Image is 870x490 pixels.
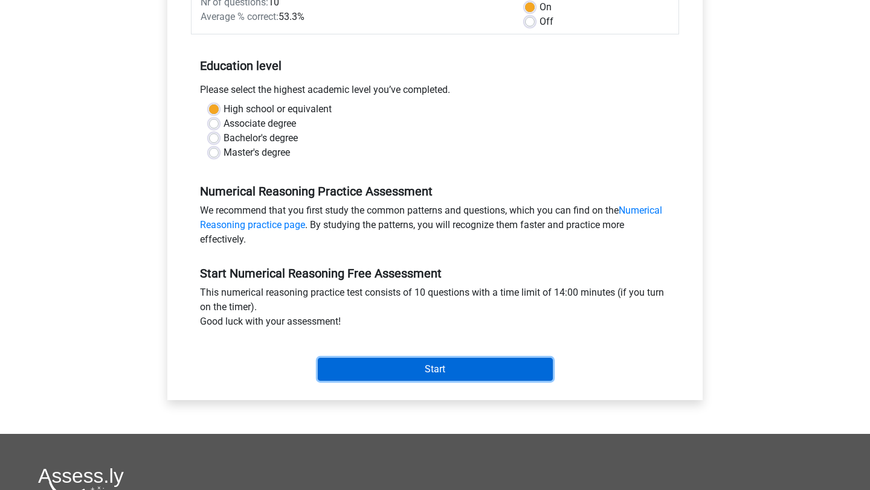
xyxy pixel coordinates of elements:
h5: Numerical Reasoning Practice Assessment [200,184,670,199]
div: Please select the highest academic level you’ve completed. [191,83,679,102]
label: Off [540,14,553,29]
label: High school or equivalent [224,102,332,116]
label: Associate degree [224,116,296,131]
label: Master's degree [224,145,290,160]
h5: Education level [200,54,670,78]
div: 53.3% [192,10,516,24]
div: We recommend that you first study the common patterns and questions, which you can find on the . ... [191,203,679,252]
input: Start [318,358,553,381]
span: Average % correct: [201,11,279,22]
label: Bachelor's degree [224,131,298,145]
div: This numerical reasoning practice test consists of 10 questions with a time limit of 14:00 minute... [191,285,679,334]
h5: Start Numerical Reasoning Free Assessment [200,266,670,281]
